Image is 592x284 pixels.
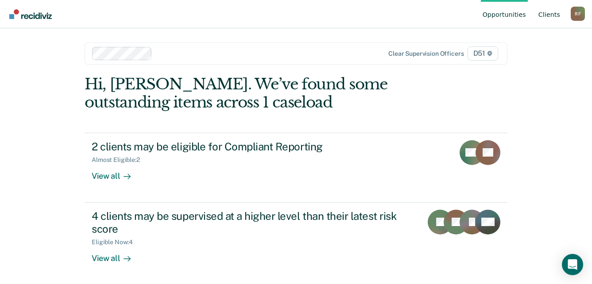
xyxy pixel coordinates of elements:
[388,50,464,58] div: Clear supervision officers
[9,9,52,19] img: Recidiviz
[571,7,585,21] div: R F
[571,7,585,21] button: Profile dropdown button
[85,133,507,203] a: 2 clients may be eligible for Compliant ReportingAlmost Eligible:2View all
[92,210,402,235] div: 4 clients may be supervised at a higher level than their latest risk score
[92,238,140,246] div: Eligible Now : 4
[92,164,141,181] div: View all
[85,75,423,111] div: Hi, [PERSON_NAME]. We’ve found some outstanding items across 1 caseload
[562,254,583,275] div: Open Intercom Messenger
[92,156,147,164] div: Almost Eligible : 2
[92,246,141,263] div: View all
[468,46,498,61] span: D51
[92,140,402,153] div: 2 clients may be eligible for Compliant Reporting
